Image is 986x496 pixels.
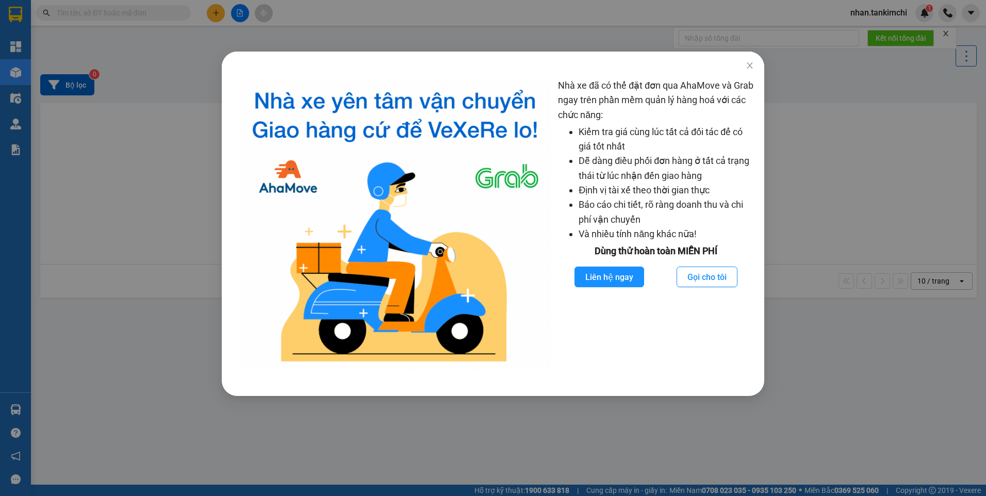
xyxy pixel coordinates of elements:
[687,271,727,284] span: Gọi cho tôi
[677,267,737,287] button: Gọi cho tôi
[579,154,753,183] li: Dễ dàng điều phối đơn hàng ở tất cả trạng thái từ lúc nhận đến giao hàng
[558,78,753,370] div: Nhà xe đã có thể đặt đơn qua AhaMove và Grab ngay trên phần mềm quản lý hàng hoá với các chức năng:
[558,244,753,258] div: Dùng thử hoàn toàn MIỄN PHÍ
[746,61,754,70] span: close
[579,125,753,154] li: Kiểm tra giá cùng lúc tất cả đối tác để có giá tốt nhất
[735,52,764,80] button: Close
[579,197,753,227] li: Báo cáo chi tiết, rõ ràng doanh thu và chi phí vận chuyển
[579,227,753,241] li: Và nhiều tính năng khác nữa!
[240,78,550,370] img: logo
[574,267,644,287] button: Liên hệ ngay
[585,271,633,284] span: Liên hệ ngay
[579,183,753,197] li: Định vị tài xế theo thời gian thực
